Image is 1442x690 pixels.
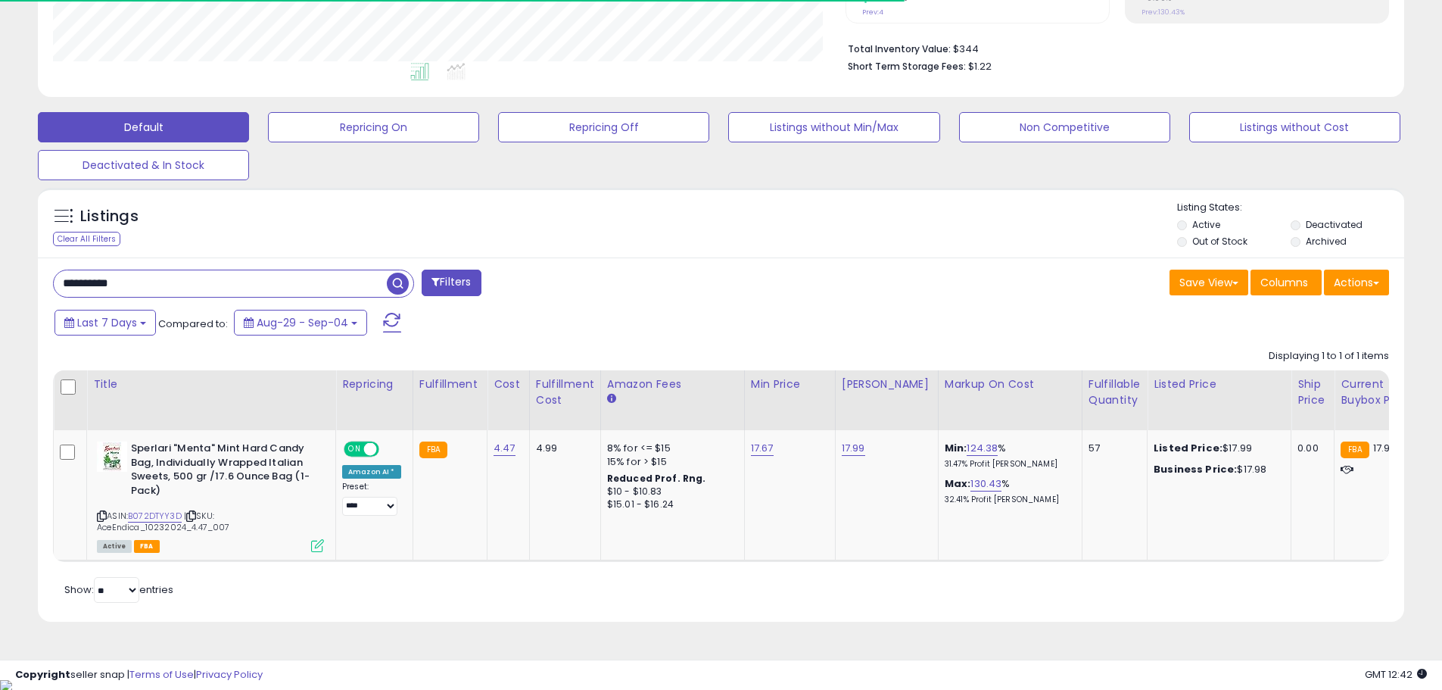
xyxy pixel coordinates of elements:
button: Save View [1169,270,1248,295]
button: Listings without Min/Max [728,112,939,142]
a: 4.47 [494,441,515,456]
div: 0.00 [1297,442,1322,455]
span: Columns [1260,275,1308,290]
p: Listing States: [1177,201,1404,215]
div: $15.01 - $16.24 [607,498,733,511]
div: Ship Price [1297,376,1328,408]
b: Short Term Storage Fees: [848,60,966,73]
p: 32.41% Profit [PERSON_NAME] [945,495,1070,505]
button: Deactivated & In Stock [38,150,249,180]
button: Listings without Cost [1189,112,1400,142]
span: Aug-29 - Sep-04 [257,315,348,330]
div: $17.98 [1154,463,1279,476]
span: Show: entries [64,582,173,597]
h5: Listings [80,206,139,227]
li: $344 [848,39,1378,57]
div: Title [93,376,329,392]
a: 17.67 [751,441,774,456]
button: Non Competitive [959,112,1170,142]
small: Prev: 130.43% [1141,8,1185,17]
div: Displaying 1 to 1 of 1 items [1269,349,1389,364]
label: Deactivated [1306,218,1363,231]
div: Current Buybox Price [1341,376,1419,408]
a: 130.43 [970,476,1001,492]
button: Aug-29 - Sep-04 [234,310,367,336]
span: 17.99 [1373,441,1397,455]
button: Repricing Off [498,112,709,142]
div: Markup on Cost [945,376,1076,392]
div: seller snap | | [15,668,263,682]
span: $1.22 [968,59,992,73]
div: Listed Price [1154,376,1285,392]
th: The percentage added to the cost of goods (COGS) that forms the calculator for Min & Max prices. [938,370,1082,430]
span: 2025-09-12 12:42 GMT [1365,667,1427,682]
b: Total Inventory Value: [848,42,951,55]
div: 4.99 [536,442,589,455]
div: 15% for > $15 [607,455,733,469]
div: % [945,442,1070,470]
div: Fulfillable Quantity [1089,376,1141,408]
div: Clear All Filters [53,232,120,246]
div: Repricing [342,376,406,392]
span: OFF [377,443,401,456]
b: Listed Price: [1154,441,1222,455]
img: 51FFngyfMtL._SL40_.jpg [97,442,127,472]
small: FBA [1341,442,1369,458]
p: 31.47% Profit [PERSON_NAME] [945,459,1070,470]
b: Sperlari "Menta" Mint Hard Candy Bag, Individually Wrapped Italian Sweets, 500 gr /17.6 Ounce Bag... [131,442,315,501]
div: $10 - $10.83 [607,485,733,498]
div: 8% for <= $15 [607,442,733,455]
button: Actions [1324,270,1389,295]
div: Amazon AI * [342,465,401,479]
div: Preset: [342,482,401,516]
a: B072DTYY3D [128,510,182,523]
div: Amazon Fees [607,376,738,392]
small: FBA [419,442,447,458]
b: Min: [945,441,967,455]
b: Max: [945,476,971,491]
a: Privacy Policy [196,667,263,682]
span: ON [345,443,364,456]
a: Terms of Use [129,667,194,682]
label: Archived [1306,235,1347,248]
div: ASIN: [97,442,324,551]
span: FBA [134,540,160,553]
div: Fulfillment [419,376,481,392]
div: % [945,477,1070,505]
small: Amazon Fees. [607,392,616,406]
b: Reduced Prof. Rng. [607,472,706,485]
button: Filters [422,270,481,296]
span: All listings currently available for purchase on Amazon [97,540,132,553]
b: Business Price: [1154,462,1237,476]
button: Last 7 Days [55,310,156,336]
button: Columns [1250,270,1322,295]
div: Min Price [751,376,829,392]
span: Last 7 Days [77,315,137,330]
button: Default [38,112,249,142]
div: Fulfillment Cost [536,376,594,408]
div: 57 [1089,442,1135,455]
strong: Copyright [15,667,70,682]
div: Cost [494,376,523,392]
button: Repricing On [268,112,479,142]
label: Out of Stock [1192,235,1247,248]
a: 124.38 [967,441,998,456]
label: Active [1192,218,1220,231]
span: Compared to: [158,317,228,331]
a: 17.99 [842,441,865,456]
div: $17.99 [1154,442,1279,455]
small: Prev: 4 [862,8,883,17]
div: [PERSON_NAME] [842,376,932,392]
span: | SKU: AceEndica_10232024_4.47_007 [97,510,230,532]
